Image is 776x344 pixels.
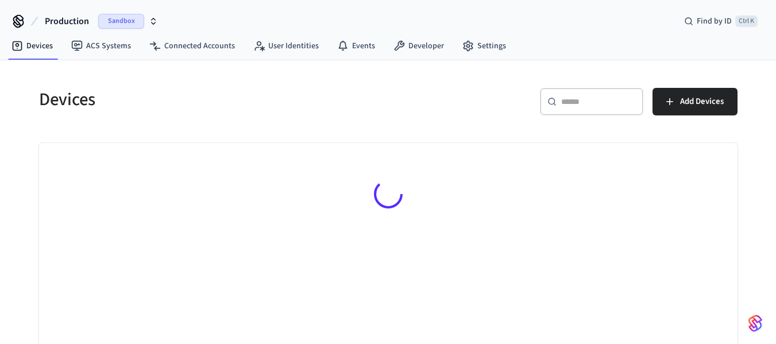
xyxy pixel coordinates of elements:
a: Devices [2,36,62,56]
span: Sandbox [98,14,144,29]
span: Production [45,14,89,28]
a: Events [328,36,384,56]
h5: Devices [39,88,381,111]
a: Connected Accounts [140,36,244,56]
span: Find by ID [697,16,732,27]
span: Ctrl K [735,16,758,27]
div: Find by IDCtrl K [675,11,767,32]
span: Add Devices [680,94,724,109]
a: Settings [453,36,515,56]
img: SeamLogoGradient.69752ec5.svg [748,314,762,333]
a: Developer [384,36,453,56]
a: User Identities [244,36,328,56]
button: Add Devices [653,88,738,115]
a: ACS Systems [62,36,140,56]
